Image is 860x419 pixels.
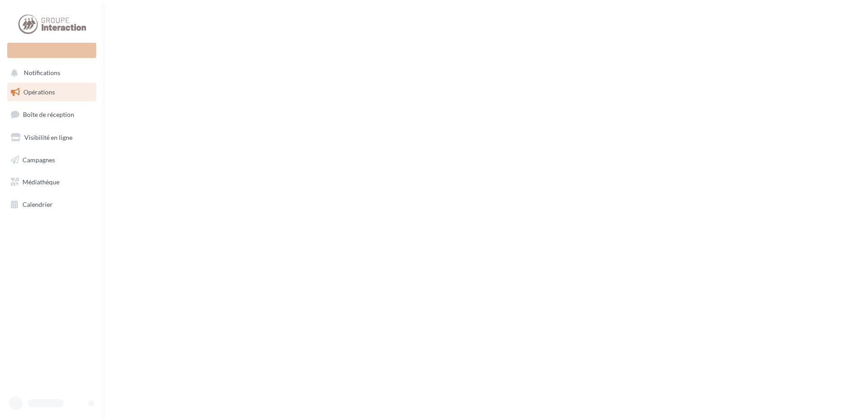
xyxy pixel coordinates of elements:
[5,105,98,124] a: Boîte de réception
[5,83,98,102] a: Opérations
[5,151,98,169] a: Campagnes
[22,201,53,208] span: Calendrier
[24,134,72,141] span: Visibilité en ligne
[5,173,98,192] a: Médiathèque
[23,111,74,118] span: Boîte de réception
[5,195,98,214] a: Calendrier
[7,43,96,58] div: Nouvelle campagne
[22,178,59,186] span: Médiathèque
[22,156,55,163] span: Campagnes
[24,69,60,77] span: Notifications
[5,128,98,147] a: Visibilité en ligne
[23,88,55,96] span: Opérations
